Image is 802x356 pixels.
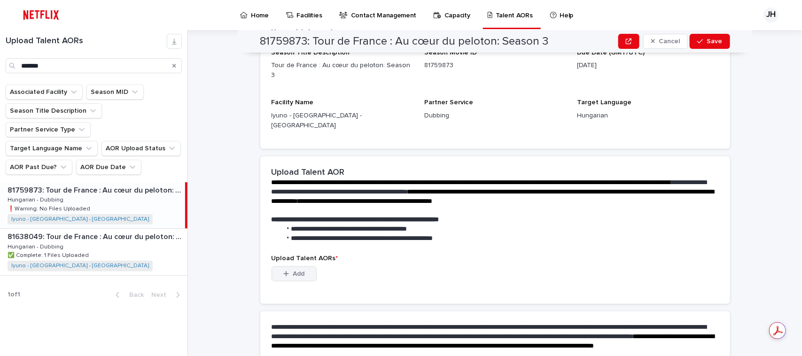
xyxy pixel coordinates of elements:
[272,49,350,56] span: Season Title Description
[6,58,182,73] input: Search
[260,35,549,48] h2: 81759873: Tour de France : Au cœur du peloton: Season 3
[6,85,83,100] button: Associated Facility
[8,204,92,212] p: ❗️Warning: No Files Uploaded
[272,99,314,106] span: Facility Name
[19,6,63,24] img: ifQbXi3ZQGMSEF7WDB7W
[8,195,65,203] p: Hungarian - Dubbing
[8,242,65,250] p: Hungarian - Dubbing
[8,231,186,241] p: 81638049: Tour de France : Au cœur du peloton: Season 2
[424,61,566,70] p: 81759873
[763,8,779,23] div: JH
[101,141,181,156] button: AOR Upload Status
[6,122,91,137] button: Partner Service Type
[659,38,680,45] span: Cancel
[6,160,72,175] button: AOR Past Due?
[293,271,304,277] span: Add
[424,49,477,56] span: Season Movie ID
[424,99,473,106] span: Partner Service
[8,184,183,195] p: 81759873: Tour de France : Au cœur du peloton: Season 3
[577,99,631,106] span: Target Language
[272,61,413,80] p: Tour de France : Au cœur du peloton: Season 3
[707,38,723,45] span: Save
[148,291,187,299] button: Next
[108,291,148,299] button: Back
[272,255,338,262] span: Upload Talent AORs
[6,36,167,46] h1: Upload Talent AORs
[690,34,730,49] button: Save
[272,266,317,281] button: Add
[424,111,566,121] p: Dubbing
[577,61,718,70] p: [DATE]
[272,111,413,131] p: Iyuno - [GEOGRAPHIC_DATA] - [GEOGRAPHIC_DATA]
[151,292,172,298] span: Next
[577,111,718,121] p: Hungarian
[124,292,144,298] span: Back
[11,216,149,223] a: Iyuno - [GEOGRAPHIC_DATA] - [GEOGRAPHIC_DATA]
[8,250,91,259] p: ✅ Complete: 1 Files Uploaded
[6,141,98,156] button: Target Language Name
[643,34,688,49] button: Cancel
[86,85,144,100] button: Season MID
[272,168,345,178] h2: Upload Talent AOR
[577,49,645,56] span: Due Date (GMT/UTC)
[76,160,141,175] button: AOR Due Date
[6,103,102,118] button: Season Title Description
[11,263,149,269] a: Iyuno - [GEOGRAPHIC_DATA] - [GEOGRAPHIC_DATA]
